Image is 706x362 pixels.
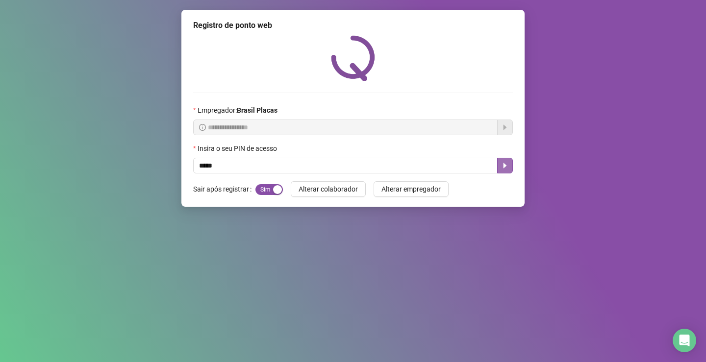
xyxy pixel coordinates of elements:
[673,329,696,352] div: Open Intercom Messenger
[193,20,513,31] div: Registro de ponto web
[193,143,283,154] label: Insira o seu PIN de acesso
[501,162,509,169] span: caret-right
[331,35,375,81] img: QRPoint
[199,124,206,131] span: info-circle
[291,181,366,197] button: Alterar colaborador
[237,106,277,114] strong: Brasil Placas
[198,105,277,116] span: Empregador :
[374,181,449,197] button: Alterar empregador
[299,184,358,194] span: Alterar colaborador
[193,181,255,197] label: Sair após registrar
[381,184,441,194] span: Alterar empregador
